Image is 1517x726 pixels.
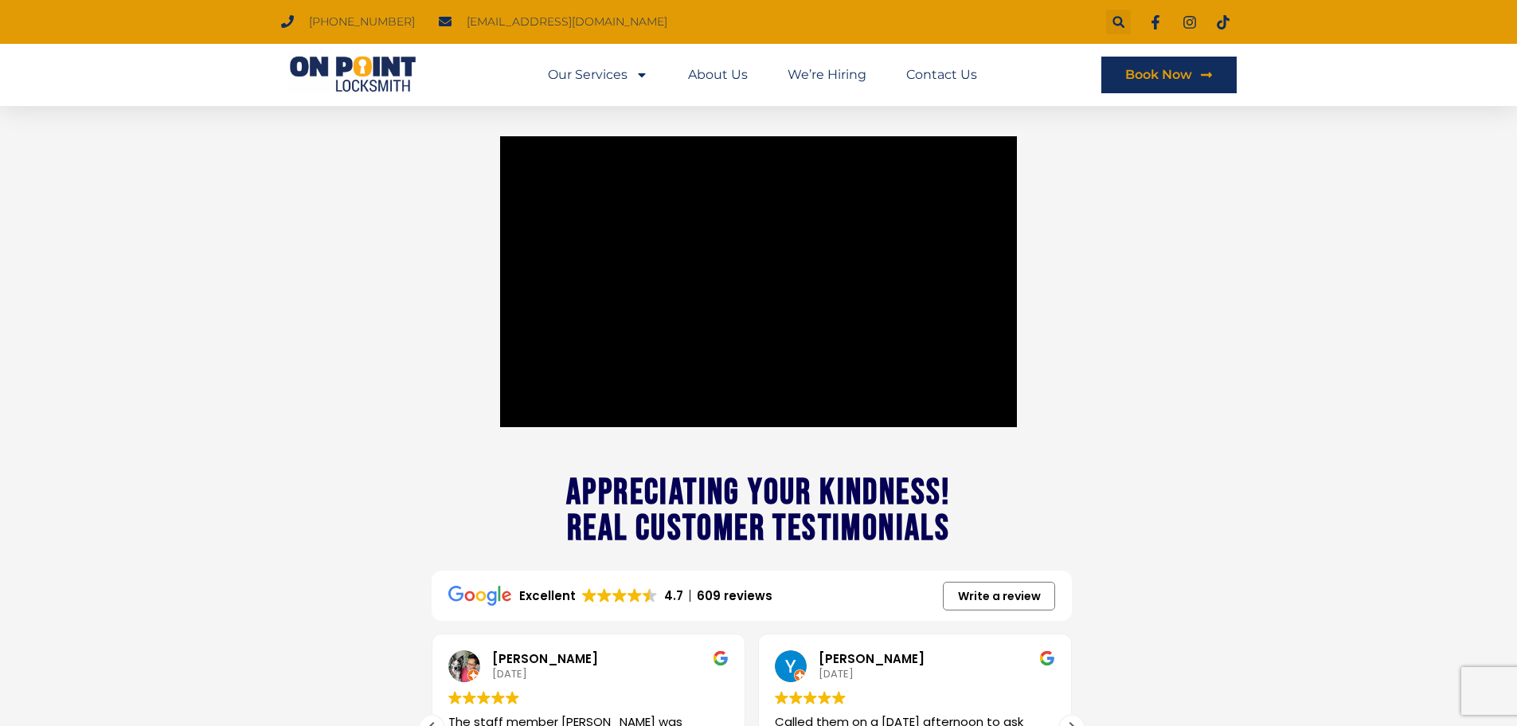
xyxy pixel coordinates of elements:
nav: Menu [548,57,977,93]
iframe: Customer testimonials On Point Locksmith [500,136,1018,427]
a: Book Now [1101,57,1237,93]
img: Google [448,691,462,704]
img: Yuriy Gritsenko profile picture [775,650,807,682]
img: Google [1039,650,1055,666]
img: Google [803,691,817,704]
span: 4.7 [664,587,683,604]
img: Google [477,691,491,704]
div: [DATE] [819,667,1055,681]
img: Google [612,588,627,602]
img: Bernie Yao profile picture [448,650,480,682]
span: [EMAIL_ADDRESS][DOMAIN_NAME] [463,11,667,33]
div: [DATE] [492,667,729,681]
img: Google [775,691,788,704]
span: Book Now [1125,69,1192,81]
img: Google [448,586,511,606]
div: [PERSON_NAME] [492,650,729,667]
img: Google [628,588,642,602]
span: Excellent [519,587,576,604]
img: Google [597,588,612,602]
img: Google [643,588,657,602]
img: Google [506,691,519,704]
span: 609 reviews [683,587,772,604]
a: About Us [688,57,748,93]
img: Google [818,691,831,704]
a: Our Services [548,57,648,93]
img: Google [491,691,505,704]
a: Contact Us [906,57,977,93]
a: We’re Hiring [788,57,866,93]
img: Google [789,691,803,704]
div: Search [1106,10,1131,34]
span: [PHONE_NUMBER] [305,11,415,33]
img: Google [463,691,476,704]
a: Write a review to Google [943,582,1055,610]
div: [PERSON_NAME] [819,650,1055,667]
img: Google [832,691,846,704]
img: Google [582,588,596,602]
h2: Appreciating Your Kindness! Real Customer Testimonials [566,475,951,547]
img: Google [713,650,729,666]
